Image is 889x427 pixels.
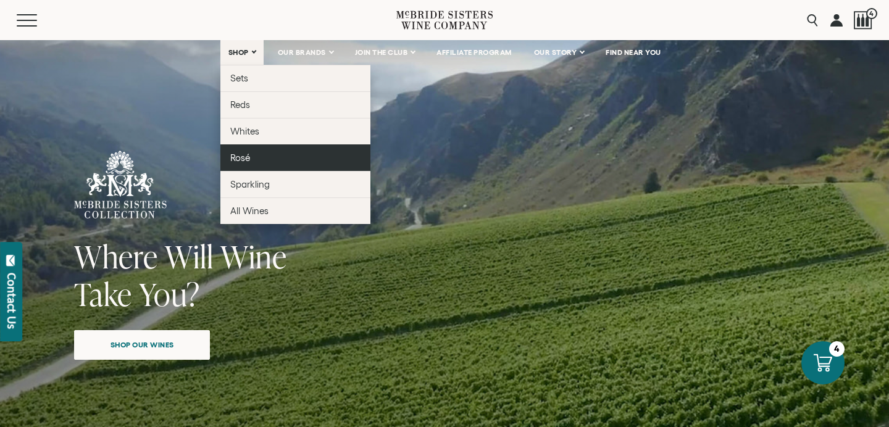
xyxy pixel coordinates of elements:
span: 4 [866,8,877,19]
span: FIND NEAR YOU [606,48,661,57]
div: 4 [829,341,845,357]
span: SHOP [228,48,249,57]
a: Shop our wines [74,330,210,360]
span: Whites [230,126,259,136]
a: All Wines [220,197,370,224]
span: Shop our wines [89,333,196,357]
span: Take [74,273,132,315]
a: JOIN THE CLUB [347,40,423,65]
div: Contact Us [6,273,18,329]
a: AFFILIATE PROGRAM [428,40,520,65]
a: Whites [220,118,370,144]
a: OUR BRANDS [270,40,341,65]
span: Reds [230,99,250,110]
span: Sparkling [230,179,270,189]
span: AFFILIATE PROGRAM [436,48,512,57]
button: Mobile Menu Trigger [17,14,61,27]
span: OUR STORY [534,48,577,57]
a: FIND NEAR YOU [598,40,669,65]
a: Rosé [220,144,370,171]
span: JOIN THE CLUB [355,48,408,57]
span: OUR BRANDS [278,48,326,57]
span: Sets [230,73,248,83]
a: Reds [220,91,370,118]
span: You? [139,273,200,315]
a: Sets [220,65,370,91]
a: OUR STORY [526,40,592,65]
a: SHOP [220,40,264,65]
span: Wine [220,235,287,278]
span: Will [165,235,214,278]
span: All Wines [230,205,269,216]
a: Sparkling [220,171,370,197]
span: Where [74,235,158,278]
span: Rosé [230,152,250,163]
